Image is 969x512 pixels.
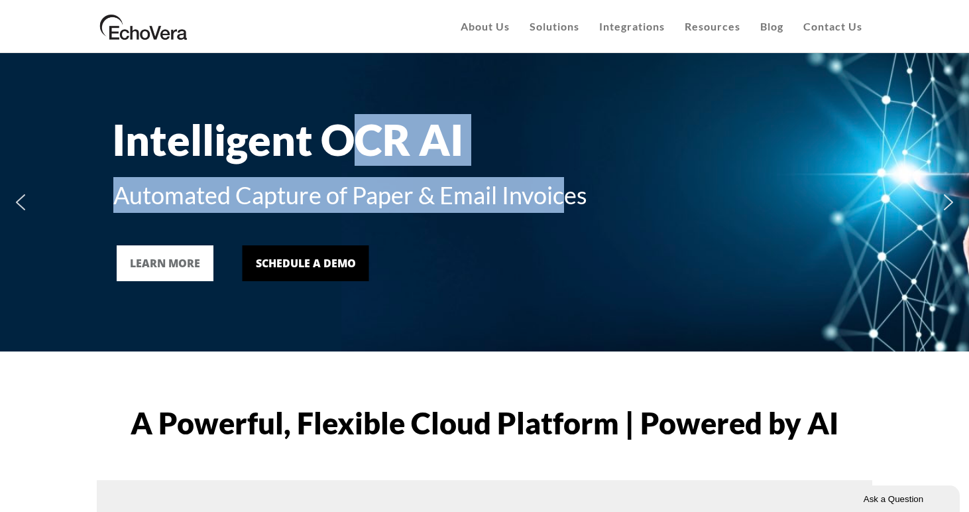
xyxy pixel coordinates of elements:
[243,245,369,281] a: Schedule a Demo
[685,20,740,32] span: Resources
[827,483,962,512] iframe: chat widget
[938,192,959,213] img: next arrow
[112,115,854,166] div: Intelligent OCR AI
[97,408,872,438] h1: A Powerful, Flexible Cloud Platform | Powered by AI
[530,20,579,32] span: Solutions
[599,20,665,32] span: Integrations
[117,245,213,281] a: LEARN MORE
[113,177,856,213] div: Automated Capture of Paper & Email Invoices
[130,255,200,271] div: LEARN MORE
[760,20,783,32] span: Blog
[256,255,356,271] div: Schedule a Demo
[803,20,862,32] span: Contact Us
[10,192,31,213] img: previous arrow
[97,10,191,43] img: EchoVera
[461,20,510,32] span: About Us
